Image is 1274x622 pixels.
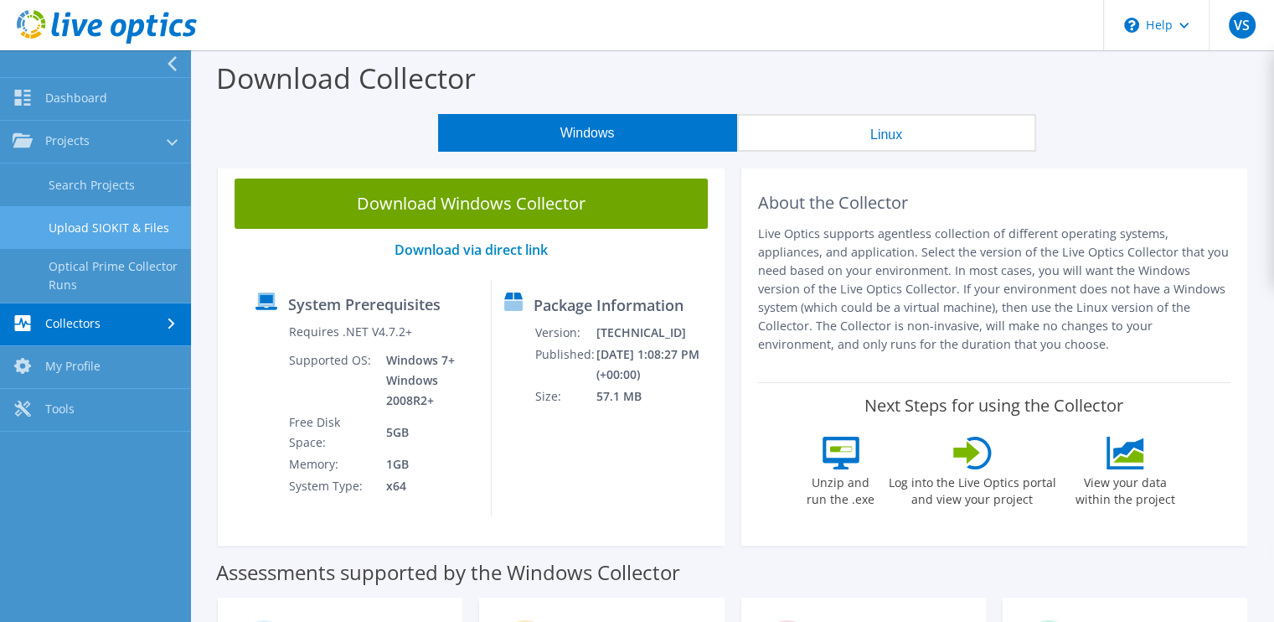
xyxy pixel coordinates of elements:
td: Windows 7+ Windows 2008R2+ [374,350,478,412]
label: Unzip and run the .exe [802,469,879,508]
label: View your data within the project [1065,469,1186,508]
span: VS [1229,12,1256,39]
td: [TECHNICAL_ID] [596,322,717,344]
button: Linux [737,114,1036,152]
td: Supported OS: [287,350,373,412]
label: Requires .NET V4.7.2+ [288,324,411,340]
a: Download via direct link [395,241,548,259]
label: Log into the Live Optics portal and view your project [888,469,1057,508]
label: Package Information [534,297,683,314]
td: Size: [534,386,596,407]
td: Version: [534,322,596,344]
td: Memory: [287,454,373,475]
a: Download Windows Collector [235,179,708,229]
p: Live Optics supports agentless collection of different operating systems, appliances, and applica... [758,225,1231,354]
td: [DATE] 1:08:27 PM (+00:00) [596,344,717,386]
label: Assessments supported by the Windows Collector [216,564,680,581]
td: x64 [374,475,478,497]
td: 1GB [374,454,478,475]
label: Next Steps for using the Collector [864,396,1123,416]
label: Download Collector [216,59,476,97]
td: Free Disk Space: [287,412,373,454]
td: 57.1 MB [596,386,717,407]
td: System Type: [287,475,373,497]
svg: \n [1124,18,1139,33]
td: 5GB [374,412,478,454]
h2: About the Collector [758,193,1231,213]
label: System Prerequisites [288,296,441,313]
td: Published: [534,344,596,386]
button: Windows [438,114,737,152]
